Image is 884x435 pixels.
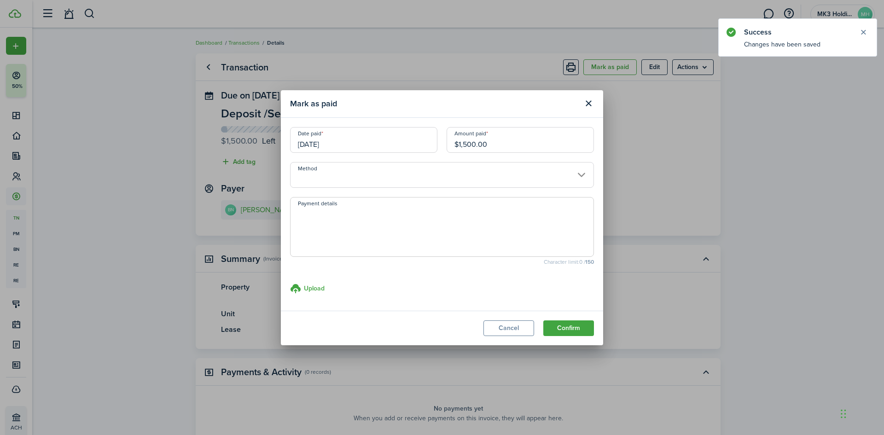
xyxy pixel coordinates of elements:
[304,284,325,293] h3: Upload
[838,391,884,435] iframe: Chat Widget
[585,258,594,266] b: 150
[744,27,850,38] notify-title: Success
[841,400,846,428] div: Drag
[290,259,594,265] small: Character limit: 0 /
[719,40,877,56] notify-body: Changes have been saved
[857,26,870,39] button: Close notify
[290,95,578,113] modal-title: Mark as paid
[581,96,596,111] button: Close modal
[290,127,437,153] input: mm/dd/yyyy
[543,320,594,336] button: Confirm
[483,320,534,336] button: Cancel
[447,127,594,153] input: 0.00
